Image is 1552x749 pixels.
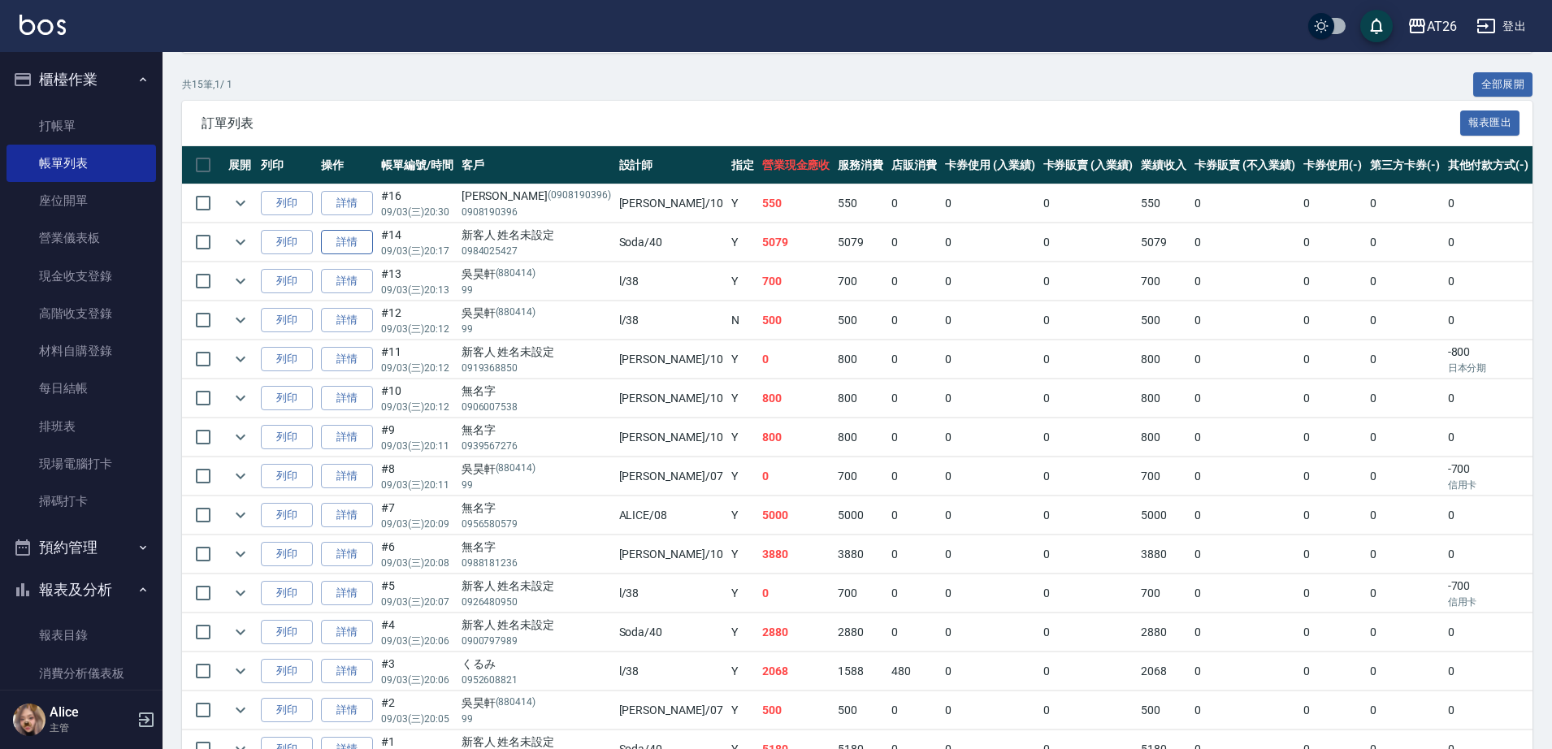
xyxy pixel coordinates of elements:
td: [PERSON_NAME] /07 [615,457,727,496]
td: 480 [887,652,941,691]
a: 高階收支登錄 [7,295,156,332]
p: 0956580579 [462,517,611,531]
td: 0 [1190,418,1299,457]
td: 0 [1299,535,1366,574]
button: 列印 [261,308,313,333]
p: 0984025427 [462,244,611,258]
td: Y [727,418,758,457]
a: 現場電腦打卡 [7,445,156,483]
button: expand row [228,230,253,254]
p: 09/03 (三) 20:06 [381,634,453,648]
button: 櫃檯作業 [7,58,156,101]
td: #9 [377,418,457,457]
button: 列印 [261,386,313,411]
td: 0 [1039,613,1138,652]
td: 550 [758,184,835,223]
td: 0 [1366,223,1444,262]
td: 0 [1190,457,1299,496]
td: 2068 [1137,652,1190,691]
td: #12 [377,301,457,340]
td: 0 [941,301,1039,340]
button: 列印 [261,698,313,723]
td: 0 [1039,457,1138,496]
div: 新客人 姓名未設定 [462,344,611,361]
button: expand row [228,503,253,527]
td: 0 [887,340,941,379]
a: 報表目錄 [7,617,156,654]
td: 0 [1039,535,1138,574]
td: 0 [1039,379,1138,418]
button: 列印 [261,425,313,450]
div: 新客人 姓名未設定 [462,227,611,244]
td: #10 [377,379,457,418]
a: 報表匯出 [1460,115,1520,130]
a: 帳單列表 [7,145,156,182]
a: 詳情 [321,464,373,489]
th: 帳單編號/時間 [377,146,457,184]
td: 2068 [758,652,835,691]
td: 0 [1299,574,1366,613]
th: 展開 [224,146,257,184]
p: 主管 [50,721,132,735]
td: 0 [1366,613,1444,652]
td: -700 [1444,457,1533,496]
td: 0 [1190,301,1299,340]
td: 0 [1190,613,1299,652]
div: 吳昊軒 [462,266,611,283]
td: Y [727,535,758,574]
td: 0 [1039,496,1138,535]
td: 0 [1444,262,1533,301]
td: #5 [377,574,457,613]
td: 0 [941,457,1039,496]
td: 0 [941,223,1039,262]
td: #11 [377,340,457,379]
td: 800 [758,379,835,418]
td: -800 [1444,340,1533,379]
th: 卡券使用(-) [1299,146,1366,184]
a: 排班表 [7,408,156,445]
img: Logo [20,15,66,35]
td: l /38 [615,301,727,340]
p: 09/03 (三) 20:12 [381,361,453,375]
td: 0 [887,184,941,223]
a: 詳情 [321,542,373,567]
p: 09/03 (三) 20:11 [381,439,453,453]
th: 指定 [727,146,758,184]
td: 0 [1190,184,1299,223]
td: 1588 [834,652,887,691]
a: 打帳單 [7,107,156,145]
button: expand row [228,464,253,488]
td: 550 [1137,184,1190,223]
td: 0 [1299,184,1366,223]
td: 0 [941,613,1039,652]
td: 0 [941,535,1039,574]
td: 700 [834,262,887,301]
td: 0 [941,262,1039,301]
td: 0 [941,184,1039,223]
td: 0 [1039,262,1138,301]
a: 詳情 [321,620,373,645]
td: 0 [1299,262,1366,301]
p: 0919368850 [462,361,611,375]
td: 0 [1366,340,1444,379]
td: #3 [377,652,457,691]
td: 0 [1444,496,1533,535]
td: -700 [1444,574,1533,613]
td: 500 [758,301,835,340]
button: expand row [228,581,253,605]
th: 營業現金應收 [758,146,835,184]
td: 3880 [758,535,835,574]
td: 500 [834,301,887,340]
a: 詳情 [321,659,373,684]
td: Y [727,457,758,496]
td: 0 [941,340,1039,379]
td: 700 [1137,574,1190,613]
td: 500 [1137,301,1190,340]
td: 0 [1366,379,1444,418]
td: 0 [1366,574,1444,613]
td: 0 [1039,418,1138,457]
td: Y [727,496,758,535]
td: 0 [1299,379,1366,418]
p: 99 [462,283,611,297]
td: #6 [377,535,457,574]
